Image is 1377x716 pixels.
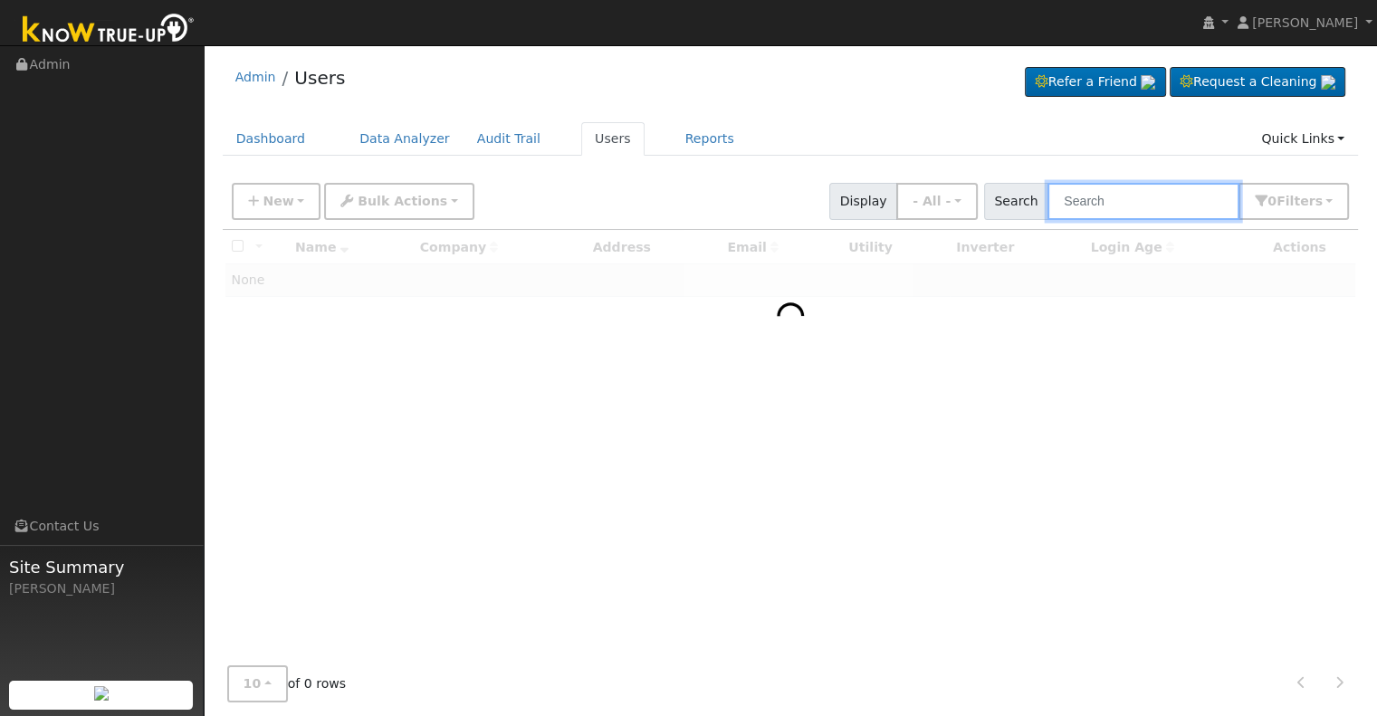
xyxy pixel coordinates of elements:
button: Bulk Actions [324,183,473,220]
a: Dashboard [223,122,320,156]
span: Site Summary [9,555,194,579]
a: Reports [672,122,748,156]
button: 0Filters [1238,183,1349,220]
span: Display [829,183,897,220]
span: 10 [244,676,262,691]
img: retrieve [1141,75,1155,90]
a: Request a Cleaning [1170,67,1345,98]
input: Search [1047,183,1239,220]
a: Admin [235,70,276,84]
div: [PERSON_NAME] [9,579,194,598]
a: Users [294,67,345,89]
span: Search [984,183,1048,220]
button: 10 [227,665,288,702]
button: New [232,183,321,220]
span: s [1315,194,1322,208]
span: Filter [1277,194,1323,208]
a: Data Analyzer [346,122,464,156]
a: Refer a Friend [1025,67,1166,98]
img: retrieve [1321,75,1335,90]
a: Users [581,122,645,156]
span: of 0 rows [227,665,347,702]
span: New [263,194,293,208]
span: [PERSON_NAME] [1252,15,1358,30]
img: retrieve [94,686,109,701]
img: Know True-Up [14,10,204,51]
a: Audit Trail [464,122,554,156]
a: Quick Links [1248,122,1358,156]
span: Bulk Actions [358,194,447,208]
button: - All - [896,183,978,220]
